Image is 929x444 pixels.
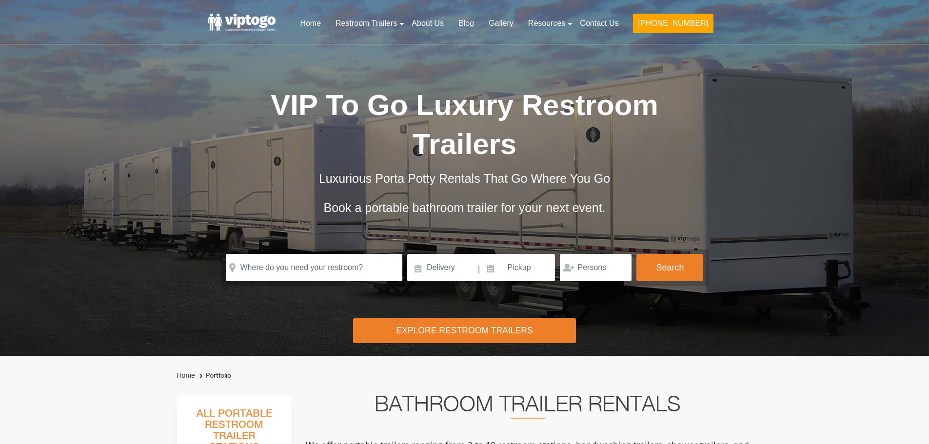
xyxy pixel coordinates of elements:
input: Where do you need your restroom? [226,254,402,281]
h2: Bathroom Trailer Rentals [305,395,751,419]
a: Gallery [481,13,521,34]
a: [PHONE_NUMBER] [626,13,720,39]
div: Explore Restroom Trailers [353,318,576,343]
input: Persons [560,254,632,281]
a: About Us [404,13,451,34]
span: | [478,254,480,285]
a: Resources [521,13,573,34]
input: Delivery [407,254,477,281]
button: Search [636,254,703,281]
span: Luxurious Porta Potty Rentals That Go Where You Go [319,172,610,185]
span: Book a portable bathroom trailer for your next event. [323,201,605,214]
a: Restroom Trailers [328,13,404,34]
input: Pickup [481,254,555,281]
a: Contact Us [573,13,626,34]
button: [PHONE_NUMBER] [633,14,713,33]
a: Home [293,13,328,34]
span: VIP To Go Luxury Restroom Trailers [271,89,658,160]
a: Blog [451,13,481,34]
a: Home [177,371,195,379]
li: Portfolio [197,370,231,382]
